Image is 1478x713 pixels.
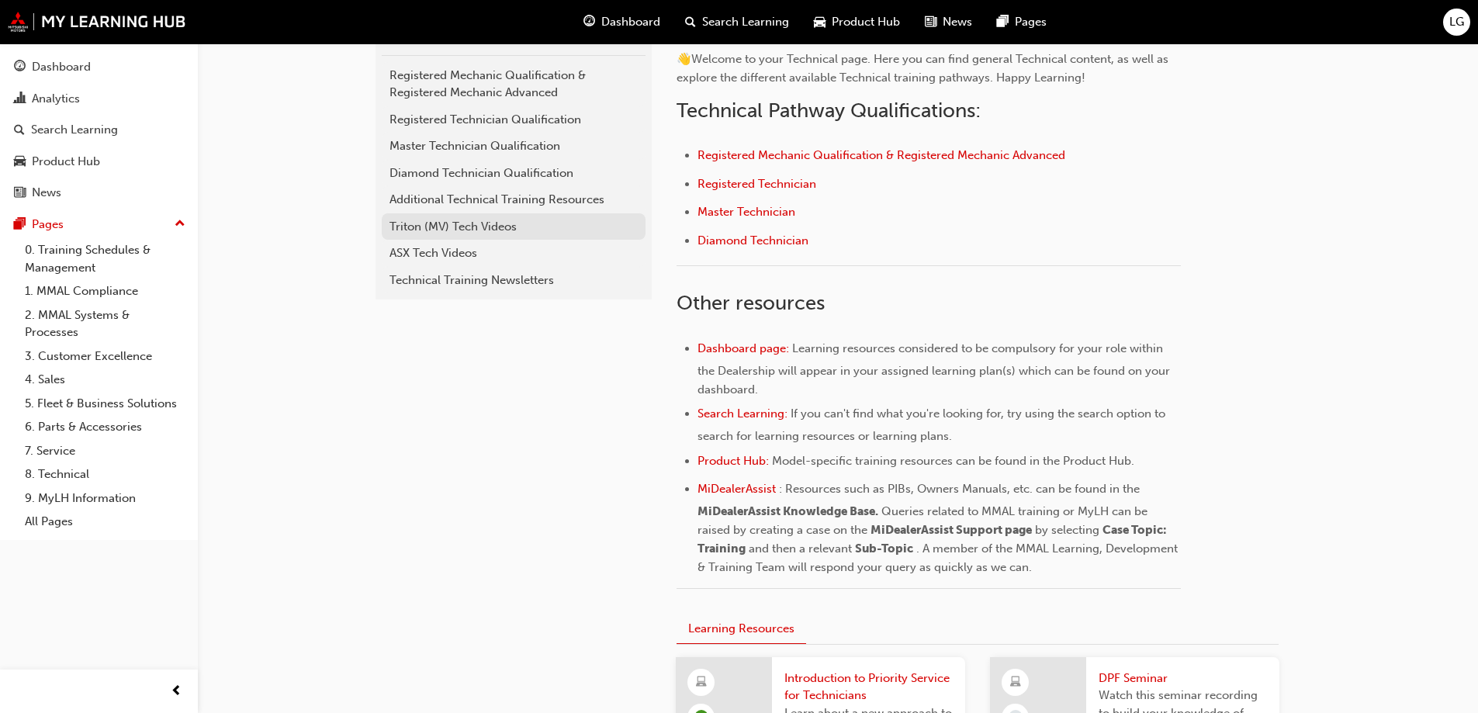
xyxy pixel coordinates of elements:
div: Search Learning [31,121,118,139]
span: car-icon [814,12,826,32]
a: Triton (MV) Tech Videos [382,213,646,241]
div: News [32,184,61,202]
button: Learning Resources [677,614,806,644]
div: Master Technician Qualification [389,137,638,155]
a: guage-iconDashboard [571,6,673,38]
a: Additional Technical Training Resources [382,186,646,213]
a: Product Hub [6,147,192,176]
a: Analytics [6,85,192,113]
span: news-icon [14,186,26,200]
span: car-icon [14,155,26,169]
div: Registered Mechanic Qualification & Registered Mechanic Advanced [389,67,638,102]
a: Registered Mechanic Qualification & Registered Mechanic Advanced [697,148,1065,162]
button: Pages [6,210,192,239]
a: news-iconNews [912,6,985,38]
span: Search Learning [702,13,789,31]
span: guage-icon [14,61,26,74]
a: Search Learning: [697,407,787,421]
a: Search Learning [6,116,192,144]
span: news-icon [925,12,936,32]
a: car-iconProduct Hub [801,6,912,38]
span: pages-icon [997,12,1009,32]
a: pages-iconPages [985,6,1059,38]
a: Diamond Technician [697,234,808,247]
span: up-icon [175,214,185,234]
span: Pages [1015,13,1047,31]
a: 4. Sales [19,368,192,392]
a: Product Hub: [697,454,769,468]
span: guage-icon [583,12,595,32]
a: Master Technician Qualification [382,133,646,160]
a: 9. MyLH Information [19,486,192,511]
a: Master Technician [697,205,795,219]
span: chart-icon [14,92,26,106]
span: : Resources such as PIBs, Owners Manuals, etc. can be found in the [779,482,1140,496]
a: 0. Training Schedules & Management [19,238,192,279]
span: Technical Pathway Qualifications: [677,99,981,123]
span: and then a relevant [749,542,852,556]
span: LG [1449,13,1464,31]
button: DashboardAnalyticsSearch LearningProduct HubNews [6,50,192,210]
span: Learning resources considered to be compulsory for your role within the Dealership will appear in... [697,341,1173,396]
span: by selecting [1035,523,1099,537]
a: 8. Technical [19,462,192,486]
a: Registered Technician [697,177,816,191]
span: Product Hub [832,13,900,31]
span: Introduction to Priority Service for Technicians [784,670,953,704]
button: LG [1443,9,1470,36]
img: mmal [8,12,186,32]
a: Technical Training Newsletters [382,267,646,294]
a: 6. Parts & Accessories [19,415,192,439]
div: Analytics [32,90,80,108]
a: Dashboard [6,53,192,81]
div: Dashboard [32,58,91,76]
span: learningResourceType_ELEARNING-icon [696,673,707,693]
div: Pages [32,216,64,234]
div: Registered Technician Qualification [389,111,638,129]
a: Registered Technician Qualification [382,106,646,133]
a: 7. Service [19,439,192,463]
a: search-iconSearch Learning [673,6,801,38]
span: If you can't find what you're looking for, try using the search option to search for learning res... [697,407,1168,443]
span: pages-icon [14,218,26,232]
a: Registered Mechanic Qualification & Registered Mechanic Advanced [382,62,646,106]
span: prev-icon [171,682,182,701]
span: 👋 [677,52,691,66]
span: Dashboard [601,13,660,31]
div: Product Hub [32,153,100,171]
a: ASX Tech Videos [382,240,646,267]
span: DPF Seminar [1099,670,1267,687]
span: . A member of the MMAL Learning, Development & Training Team will respond your query as quickly a... [697,542,1181,574]
span: MiDealerAssist Support page [871,523,1032,537]
span: Other resources [677,291,825,315]
a: Dashboard page: [697,341,789,355]
a: 5. Fleet & Business Solutions [19,392,192,416]
div: Diamond Technician Qualification [389,164,638,182]
a: 3. Customer Excellence [19,344,192,369]
span: Welcome to your Technical page. Here you can find general Technical content, as well as explore t... [677,52,1172,85]
span: learningResourceType_ELEARNING-icon [1010,673,1021,693]
a: News [6,178,192,207]
a: MiDealerAssist [697,482,776,496]
a: Diamond Technician Qualification [382,160,646,187]
span: search-icon [14,123,25,137]
span: Model-specific training resources can be found in the Product Hub. [772,454,1134,468]
span: Queries related to MMAL training or MyLH can be raised by creating a case on the [697,504,1151,537]
span: Sub-Topic [855,542,913,556]
div: Triton (MV) Tech Videos [389,218,638,236]
span: News [943,13,972,31]
span: MiDealerAssist Knowledge Base. [697,504,878,518]
span: search-icon [685,12,696,32]
div: ASX Tech Videos [389,244,638,262]
div: Technical Training Newsletters [389,272,638,289]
